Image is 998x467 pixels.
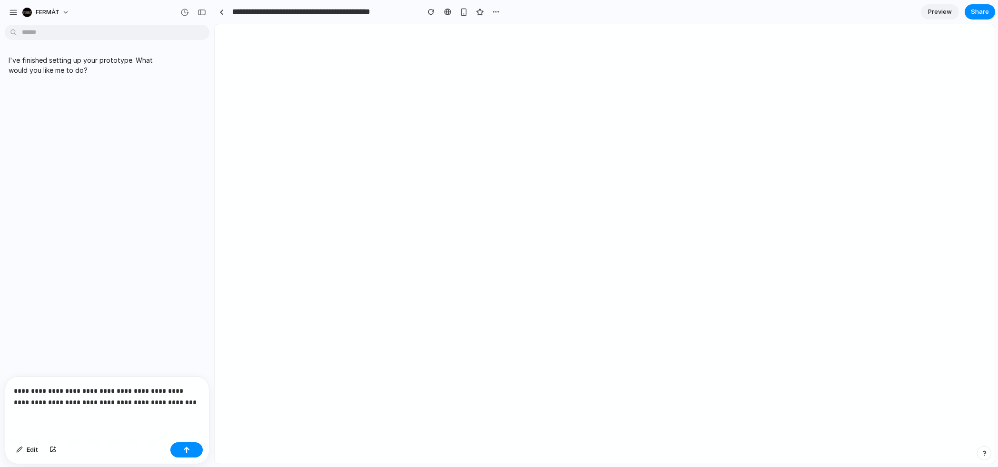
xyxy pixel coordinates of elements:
span: FERMÀT [36,8,59,17]
span: Preview [928,7,952,17]
a: Preview [921,4,959,19]
span: Share [971,7,989,17]
button: Edit [11,442,43,457]
span: Edit [27,445,38,455]
p: I've finished setting up your prototype. What would you like me to do? [9,55,168,75]
button: FERMÀT [19,5,74,20]
button: Share [965,4,995,19]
